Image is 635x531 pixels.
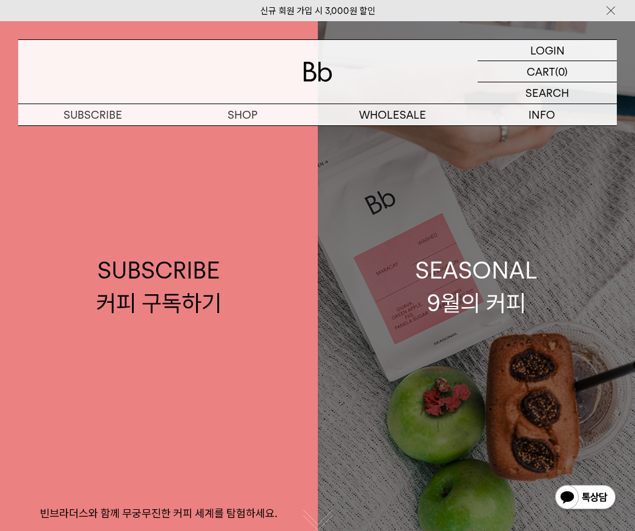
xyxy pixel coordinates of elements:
[260,5,375,16] a: 신규 회원 가입 시 3,000원 할인
[478,40,617,61] a: LOGIN
[18,104,168,125] a: SUBSCRIBE
[527,61,555,82] p: CART
[530,40,565,61] p: LOGIN
[467,104,617,125] p: INFO
[555,61,568,82] p: (0)
[168,104,317,125] a: SHOP
[96,254,222,318] div: SUBSCRIBE 커피 구독하기
[318,104,467,125] p: WHOLESALE
[554,484,617,513] img: 카카오톡 채널 1:1 채팅 버튼
[525,82,569,104] p: SEARCH
[478,61,617,82] a: CART (0)
[415,254,538,318] div: SEASONAL 9월의 커피
[303,62,332,82] img: 로고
